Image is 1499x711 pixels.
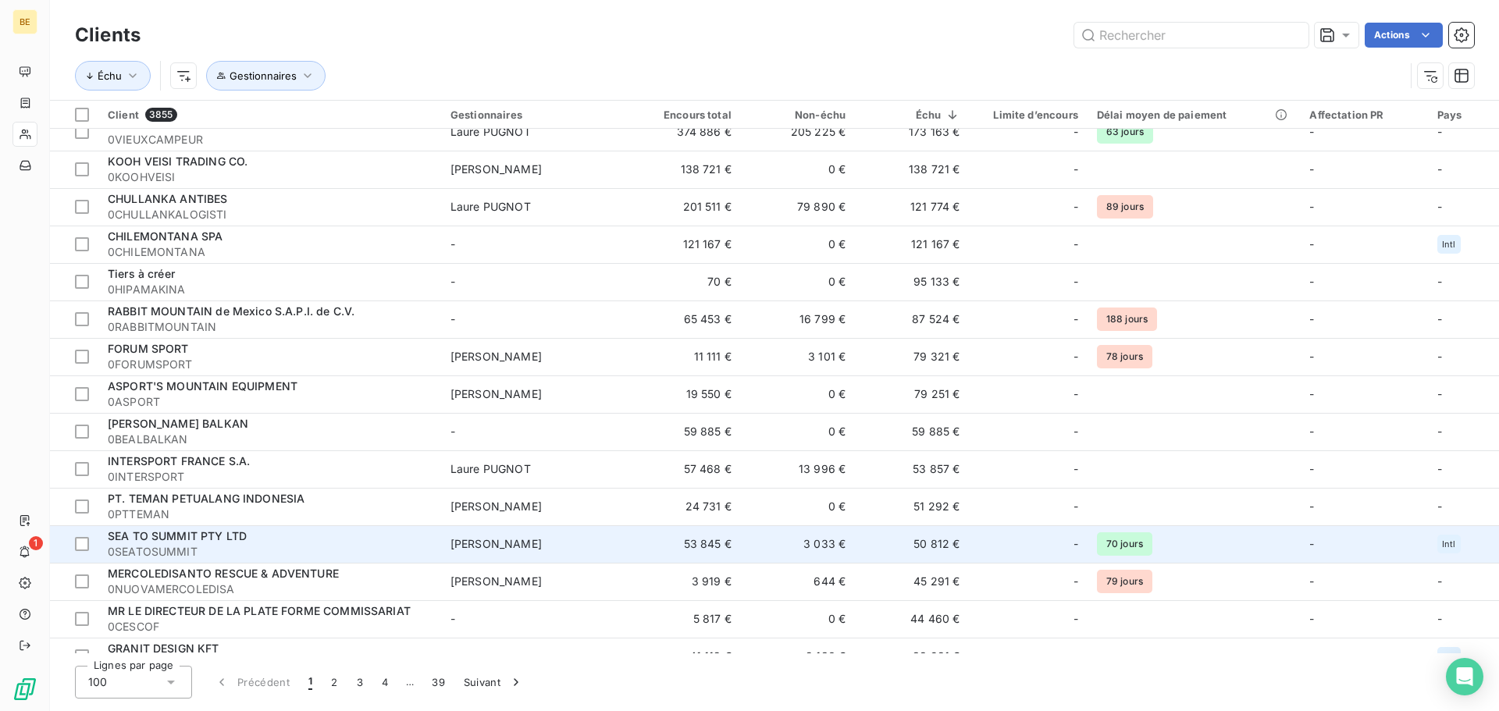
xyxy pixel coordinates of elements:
td: 5 817 € [627,600,741,638]
span: … [397,670,422,695]
span: Tiers à créer [108,267,175,280]
button: 3 [347,666,372,699]
span: - [1074,424,1078,439]
td: 79 890 € [741,188,855,226]
span: [PERSON_NAME] [450,574,542,588]
td: 50 812 € [855,525,969,563]
td: 201 511 € [627,188,741,226]
span: [PERSON_NAME] [450,537,542,550]
span: - [1437,125,1442,138]
td: 13 996 € [741,450,855,488]
span: 70 jours [1097,532,1152,556]
span: - [1437,499,1442,513]
span: - [1074,199,1078,215]
td: 51 292 € [855,488,969,525]
span: 63 jours [1097,120,1153,144]
span: Intl [1442,240,1456,249]
button: 1 [299,666,322,699]
span: - [1074,311,1078,327]
span: - [1437,425,1442,438]
span: - [1074,461,1078,477]
span: [PERSON_NAME] BALKAN [108,417,248,430]
img: Logo LeanPay [12,677,37,702]
td: 79 321 € [855,338,969,375]
td: 24 731 € [627,488,741,525]
td: 87 524 € [855,300,969,338]
td: 0 € [741,600,855,638]
span: 1 [308,674,312,690]
span: 0HIPAMAKINA [108,282,432,297]
div: Pays [1437,108,1490,121]
span: [PERSON_NAME] [450,387,542,400]
span: - [450,237,455,251]
span: - [450,275,455,288]
td: 59 885 € [855,413,969,450]
span: - [1074,162,1078,177]
span: - [1309,499,1314,513]
td: 121 774 € [855,188,969,226]
span: - [1309,387,1314,400]
span: ASPORT'S MOUNTAIN EQUIPMENT [108,379,297,393]
span: - [1309,462,1314,475]
td: 0 € [741,151,855,188]
div: Délai moyen de paiement [1097,108,1291,121]
td: 173 163 € [855,113,969,151]
span: FORUM SPORT [108,342,189,355]
td: 65 453 € [627,300,741,338]
div: Affectation PR [1309,108,1419,121]
span: - [1074,386,1078,402]
span: - [1074,124,1078,140]
span: 0ASPORT [108,394,432,410]
span: Laure PUGNOT [450,200,531,213]
span: - [1437,387,1442,400]
span: - [450,649,455,663]
input: Rechercher [1074,23,1309,48]
span: [PERSON_NAME] [450,499,542,513]
span: - [1074,349,1078,364]
span: SEA TO SUMMIT PTY LTD [108,529,247,542]
span: 0RABBITMOUNTAIN [108,319,432,335]
span: - [1437,574,1442,588]
span: - [1074,611,1078,627]
span: 78 jours [1097,345,1152,368]
td: 121 167 € [627,226,741,263]
td: 3 101 € [741,338,855,375]
td: 644 € [741,563,855,600]
button: Suivant [454,666,533,699]
td: 3 919 € [627,563,741,600]
span: Laure PUGNOT [450,125,531,138]
button: 2 [322,666,347,699]
td: 19 550 € [627,375,741,413]
span: - [1309,574,1314,588]
span: - [450,312,455,325]
span: - [1437,350,1442,363]
span: - [450,425,455,438]
span: - [1309,612,1314,625]
span: Intl [1442,652,1456,661]
td: 0 € [741,375,855,413]
div: Non-échu [750,108,846,121]
span: - [1437,312,1442,325]
span: 0NUOVAMERCOLEDISA [108,581,432,597]
span: - [1309,162,1314,176]
span: CHILEMONTANA SPA [108,229,223,243]
td: 45 291 € [855,563,969,600]
span: - [1309,649,1314,663]
span: - [1309,200,1314,213]
td: 2 130 € [741,638,855,675]
td: 53 857 € [855,450,969,488]
span: - [1309,125,1314,138]
button: 39 [422,666,454,699]
div: Encours total [636,108,732,121]
span: 79 jours [1097,570,1152,593]
span: - [1437,200,1442,213]
span: 1 [29,536,43,550]
td: 11 111 € [627,338,741,375]
span: 0CESCOF [108,619,432,635]
span: - [1074,574,1078,589]
td: 53 845 € [627,525,741,563]
span: - [1074,499,1078,514]
span: - [1309,425,1314,438]
div: Gestionnaires [450,108,618,121]
span: MERCOLEDISANTO RESCUE & ADVENTURE [108,567,339,580]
